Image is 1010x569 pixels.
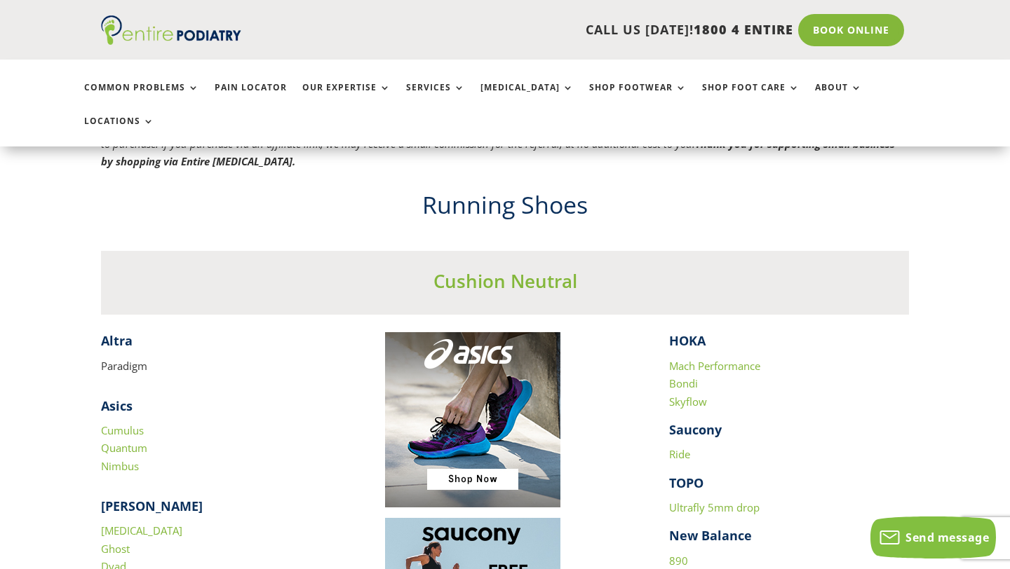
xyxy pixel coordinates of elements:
[84,83,199,113] a: Common Problems
[101,423,144,437] a: Cumulus
[669,527,752,544] strong: New Balance
[215,83,287,113] a: Pain Locator
[101,268,909,301] h3: Cushion Neutral
[101,441,147,455] a: Quantum
[669,474,703,491] strong: TOPO
[702,83,800,113] a: Shop Foot Care
[589,83,687,113] a: Shop Footwear
[101,34,241,48] a: Entire Podiatry
[669,500,760,514] a: Ultrafly 5mm drop
[84,116,154,146] a: Locations
[798,14,904,46] a: Book Online
[101,397,133,414] strong: Asics
[870,516,996,558] button: Send message
[406,83,465,113] a: Services
[669,395,707,409] a: Skyflow
[669,554,688,568] a: 890
[101,15,241,45] img: logo (1)
[101,332,133,349] strong: Altra
[101,542,130,556] a: Ghost
[669,421,722,438] strong: Saucony
[302,83,391,113] a: Our Expertise
[815,83,862,113] a: About
[385,332,560,507] img: Image to click to buy ASIC shoes online
[905,530,989,545] span: Send message
[101,332,341,357] h4: ​
[669,376,698,390] a: Bondi
[101,459,139,473] a: Nimbus
[101,523,182,537] a: [MEDICAL_DATA]
[101,357,341,376] p: Paradigm
[287,21,793,39] p: CALL US [DATE]!
[101,498,203,514] strong: [PERSON_NAME]
[669,359,760,373] a: Mach Performance
[101,188,909,229] h2: Running Shoes
[480,83,574,113] a: [MEDICAL_DATA]
[694,21,793,38] span: 1800 4 ENTIRE
[669,332,706,349] strong: HOKA
[669,447,690,461] a: Ride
